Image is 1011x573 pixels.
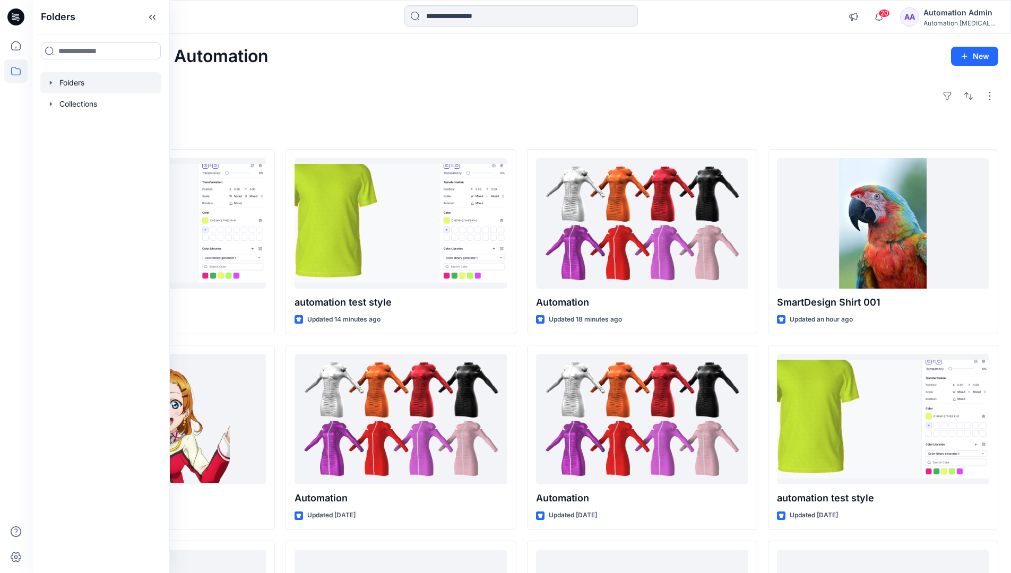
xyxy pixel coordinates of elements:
a: SmartDesign Shirt 001 [777,158,989,289]
a: Automation [536,354,748,485]
p: Automation [536,491,748,506]
div: AA [900,7,919,27]
div: Automation [MEDICAL_DATA]... [923,19,998,27]
button: New [951,47,998,66]
a: Automation [536,158,748,289]
a: automation test style [295,158,507,289]
p: automation test style [777,491,989,506]
p: Updated an hour ago [790,314,853,325]
p: SmartDesign Shirt 001 [777,295,989,310]
p: Updated [DATE] [307,510,356,521]
a: Automation [295,354,507,485]
div: Automation Admin [923,6,998,19]
p: Updated 14 minutes ago [307,314,381,325]
span: 20 [878,9,890,18]
a: automation test style [777,354,989,485]
p: Updated 18 minutes ago [549,314,622,325]
p: Updated [DATE] [790,510,838,521]
p: automation test style [295,295,507,310]
p: Updated [DATE] [549,510,597,521]
p: Automation [536,295,748,310]
p: Automation [295,491,507,506]
h4: Styles [45,126,998,138]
